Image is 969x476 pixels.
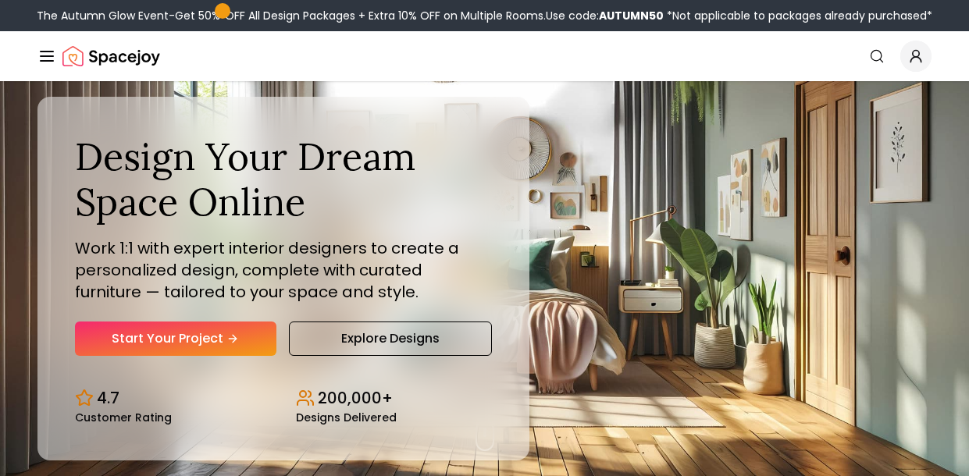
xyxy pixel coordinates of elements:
span: Use code: [546,8,664,23]
img: Spacejoy Logo [62,41,160,72]
a: Spacejoy [62,41,160,72]
p: Work 1:1 with expert interior designers to create a personalized design, complete with curated fu... [75,237,492,303]
div: The Autumn Glow Event-Get 50% OFF All Design Packages + Extra 10% OFF on Multiple Rooms. [37,8,932,23]
div: Design stats [75,375,492,423]
nav: Global [37,31,932,81]
p: 200,000+ [318,387,393,409]
small: Customer Rating [75,412,172,423]
a: Explore Designs [289,321,492,356]
span: *Not applicable to packages already purchased* [664,8,932,23]
h1: Design Your Dream Space Online [75,134,492,224]
b: AUTUMN50 [599,8,664,23]
p: 4.7 [97,387,119,409]
a: Start Your Project [75,321,276,356]
small: Designs Delivered [296,412,397,423]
